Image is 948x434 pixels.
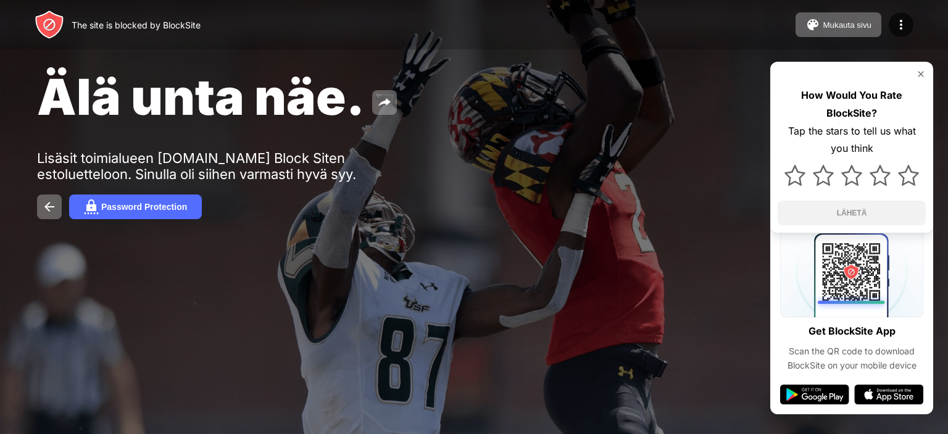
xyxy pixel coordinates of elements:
img: header-logo.svg [35,10,64,40]
button: LÄHETÄ [778,201,926,225]
div: Lisäsit toimialueen [DOMAIN_NAME] Block Siten estoluetteloon. Sinulla oli siihen varmasti hyvä syy. [37,150,418,182]
div: Tap the stars to tell us what you think [778,122,926,158]
button: Password Protection [69,194,202,219]
img: password.svg [84,199,99,214]
img: menu-icon.svg [894,17,908,32]
div: Scan the QR code to download BlockSite on your mobile device [780,344,923,372]
span: Älä unta näe. [37,67,365,127]
button: Mukauta sivu [796,12,881,37]
img: rate-us-close.svg [916,69,926,79]
div: Password Protection [101,202,187,212]
img: app-store.svg [854,385,923,404]
img: pallet.svg [805,17,820,32]
div: Mukauta sivu [823,20,871,30]
img: star.svg [841,165,862,186]
img: star.svg [813,165,834,186]
img: back.svg [42,199,57,214]
img: google-play.svg [780,385,849,404]
div: The site is blocked by BlockSite [72,20,201,30]
div: Get BlockSite App [809,322,896,340]
img: star.svg [898,165,919,186]
div: How Would You Rate BlockSite? [778,86,926,122]
img: star.svg [784,165,805,186]
img: star.svg [870,165,891,186]
img: share.svg [377,95,392,110]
